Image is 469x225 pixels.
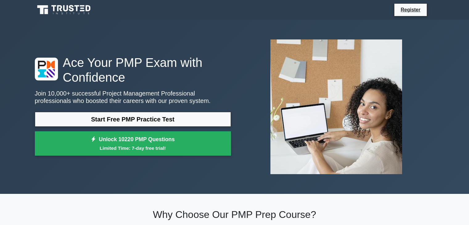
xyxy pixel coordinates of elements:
[35,131,231,156] a: Unlock 10220 PMP QuestionsLimited Time: 7-day free trial!
[35,90,231,104] p: Join 10,000+ successful Project Management Professional professionals who boosted their careers w...
[43,145,223,152] small: Limited Time: 7-day free trial!
[35,55,231,85] h1: Ace Your PMP Exam with Confidence
[397,6,424,14] a: Register
[35,112,231,127] a: Start Free PMP Practice Test
[35,209,434,220] h2: Why Choose Our PMP Prep Course?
